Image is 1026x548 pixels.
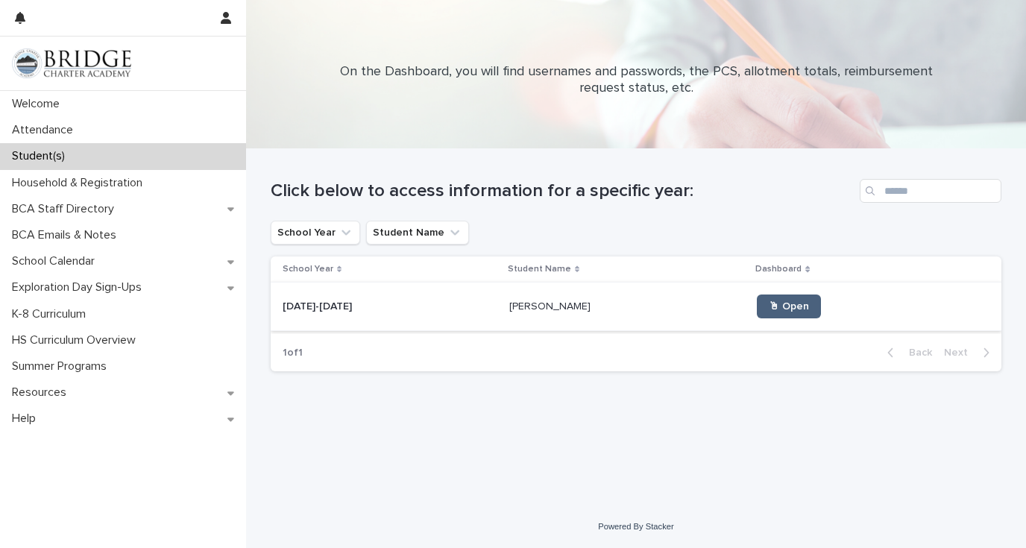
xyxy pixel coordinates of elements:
[283,297,355,313] p: [DATE]-[DATE]
[6,97,72,111] p: Welcome
[6,228,128,242] p: BCA Emails & Notes
[6,149,77,163] p: Student(s)
[6,280,154,295] p: Exploration Day Sign-Ups
[6,254,107,268] p: School Calendar
[757,295,821,318] a: 🖱 Open
[366,221,469,245] button: Student Name
[944,347,977,358] span: Next
[271,283,1001,331] tr: [DATE]-[DATE][DATE]-[DATE] [PERSON_NAME][PERSON_NAME] 🖱 Open
[6,123,85,137] p: Attendance
[860,179,1001,203] input: Search
[769,301,809,312] span: 🖱 Open
[6,385,78,400] p: Resources
[6,359,119,374] p: Summer Programs
[6,307,98,321] p: K-8 Curriculum
[755,261,802,277] p: Dashboard
[6,333,148,347] p: HS Curriculum Overview
[938,346,1001,359] button: Next
[338,64,934,96] p: On the Dashboard, you will find usernames and passwords, the PCS, allotment totals, reimbursement...
[271,335,315,371] p: 1 of 1
[509,297,594,313] p: [PERSON_NAME]
[283,261,333,277] p: School Year
[598,522,673,531] a: Powered By Stacker
[6,412,48,426] p: Help
[12,48,131,78] img: V1C1m3IdTEidaUdm9Hs0
[875,346,938,359] button: Back
[6,202,126,216] p: BCA Staff Directory
[271,221,360,245] button: School Year
[271,180,854,202] h1: Click below to access information for a specific year:
[508,261,571,277] p: Student Name
[6,176,154,190] p: Household & Registration
[900,347,932,358] span: Back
